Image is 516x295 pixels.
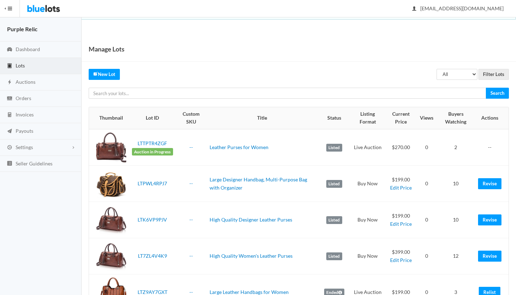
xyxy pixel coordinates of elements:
[384,238,417,274] td: $399.00
[384,129,417,166] td: $270.00
[475,129,509,166] td: --
[16,160,52,166] span: Seller Guidelines
[189,144,193,150] a: --
[436,129,475,166] td: 2
[417,107,436,129] th: Views
[6,79,13,86] ion-icon: flash
[417,238,436,274] td: 0
[210,176,307,191] a: Large Designer Handbag, Multi-Purpose Bag with Organizer
[138,180,167,186] a: LTPWL4RPJ7
[93,71,98,76] ion-icon: create
[189,180,193,186] a: --
[207,107,318,129] th: Title
[89,88,486,99] input: Search your lots...
[351,202,384,238] td: Buy Now
[189,289,193,295] a: --
[132,148,173,156] span: Auction in Progress
[326,252,342,260] label: Listed
[317,107,351,129] th: Status
[6,63,13,70] ion-icon: clipboard
[351,166,384,202] td: Buy Now
[478,69,509,80] input: Filter Lots
[138,253,167,259] a: LT7ZL4V4K9
[411,6,418,12] ion-icon: person
[384,107,417,129] th: Current Price
[189,217,193,223] a: --
[138,217,167,223] a: LTK6VP9PJV
[16,46,40,52] span: Dashboard
[436,107,475,129] th: Buyers Watching
[390,221,412,227] a: Edit Price
[138,289,167,295] a: LTZ9AY7GXT
[351,107,384,129] th: Listing Format
[7,26,38,32] strong: Purple Relic
[326,216,342,224] label: Listed
[390,185,412,191] a: Edit Price
[6,112,13,119] ion-icon: calculator
[417,129,436,166] td: 0
[417,202,436,238] td: 0
[478,178,501,189] a: Revise
[176,107,207,129] th: Custom SKU
[436,166,475,202] td: 10
[351,238,384,274] td: Buy Now
[486,88,509,99] input: Search
[478,251,501,262] a: Revise
[475,107,509,129] th: Actions
[16,62,25,69] span: Lots
[210,217,292,223] a: High Quality Designer Leather Purses
[210,144,268,150] a: Leather Purses for Women
[390,257,412,263] a: Edit Price
[436,202,475,238] td: 10
[417,166,436,202] td: 0
[210,253,293,259] a: High Quality Women's Leather Purses
[384,166,417,202] td: $199.00
[326,144,342,152] label: Listed
[89,44,124,54] h1: Manage Lots
[16,79,35,85] span: Auctions
[6,144,13,151] ion-icon: cog
[412,5,504,11] span: [EMAIL_ADDRESS][DOMAIN_NAME]
[189,253,193,259] a: --
[6,128,13,135] ion-icon: paper plane
[478,214,501,225] a: Revise
[210,289,289,295] a: Large Leather Handbags for Women
[138,140,167,146] a: LTTPTR4ZGF
[6,95,13,102] ion-icon: cash
[6,160,13,167] ion-icon: list box
[6,47,13,53] ion-icon: speedometer
[16,144,33,150] span: Settings
[326,180,342,188] label: Listed
[89,107,129,129] th: Thumbnail
[436,238,475,274] td: 12
[16,128,33,134] span: Payouts
[16,95,31,101] span: Orders
[384,202,417,238] td: $199.00
[129,107,176,129] th: Lot ID
[89,69,120,80] a: createNew Lot
[351,129,384,166] td: Live Auction
[16,111,34,118] span: Invoices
